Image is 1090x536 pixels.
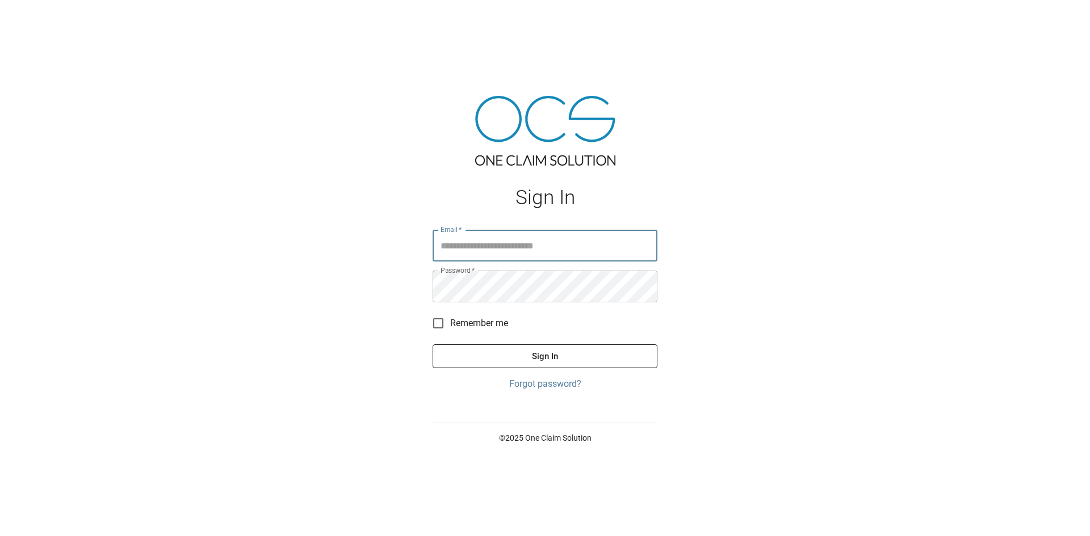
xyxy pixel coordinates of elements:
[433,186,657,209] h1: Sign In
[475,96,615,166] img: ocs-logo-tra.png
[433,344,657,368] button: Sign In
[450,316,508,330] span: Remember me
[433,432,657,444] p: © 2025 One Claim Solution
[433,377,657,391] a: Forgot password?
[441,265,475,275] label: Password
[441,225,462,234] label: Email
[14,7,59,29] img: ocs-logo-white-transparent.png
